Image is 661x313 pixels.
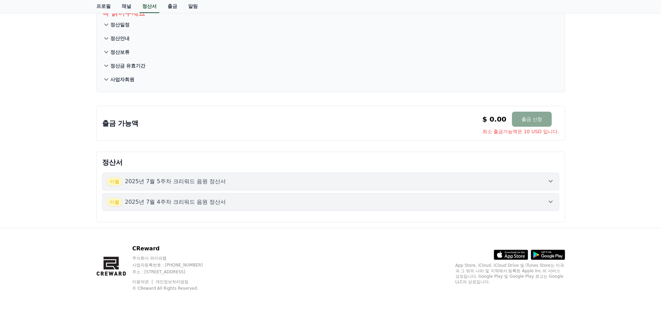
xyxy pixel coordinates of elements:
p: App Store, iCloud, iCloud Drive 및 iTunes Store는 미국과 그 밖의 나라 및 지역에서 등록된 Apple Inc.의 서비스 상표입니다. Goo... [455,263,565,285]
p: 출금 가능액 [102,118,139,128]
p: 주식회사 와이피랩 [132,255,216,261]
p: 2025년 7월 4주차 크리워드 음원 정산서 [125,198,226,206]
p: © CReward All Rights Reserved. [132,286,216,291]
p: 정산서 [102,158,559,167]
span: 이월 [107,198,122,206]
button: 정산금 유효기간 [102,59,559,73]
p: 사업자등록번호 : [PHONE_NUMBER] [132,262,216,268]
button: 이월 2025년 7월 4주차 크리워드 음원 정산서 [102,193,559,211]
p: 정산금 유효기간 [110,62,146,69]
button: 정산보류 [102,45,559,59]
p: 2025년 7월 5주차 크리워드 음원 정산서 [125,177,226,186]
p: 정산보류 [110,49,130,55]
p: CReward [132,245,216,253]
span: 이월 [107,177,122,186]
p: 사업자회원 [110,76,134,83]
p: 정산일정 [110,21,130,28]
button: 출금 신청 [512,112,552,127]
a: 개인정보처리방침 [156,279,188,284]
button: 정산안내 [102,32,559,45]
a: 이용약관 [132,279,154,284]
p: 주소 : [STREET_ADDRESS] [132,269,216,275]
button: 이월 2025년 7월 5주차 크리워드 음원 정산서 [102,173,559,190]
button: 정산일정 [102,18,559,32]
p: $ 0.00 [482,114,506,124]
span: 최소 출금가능액은 10 USD 입니다. [482,128,559,135]
button: 사업자회원 [102,73,559,86]
p: 정산안내 [110,35,130,42]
